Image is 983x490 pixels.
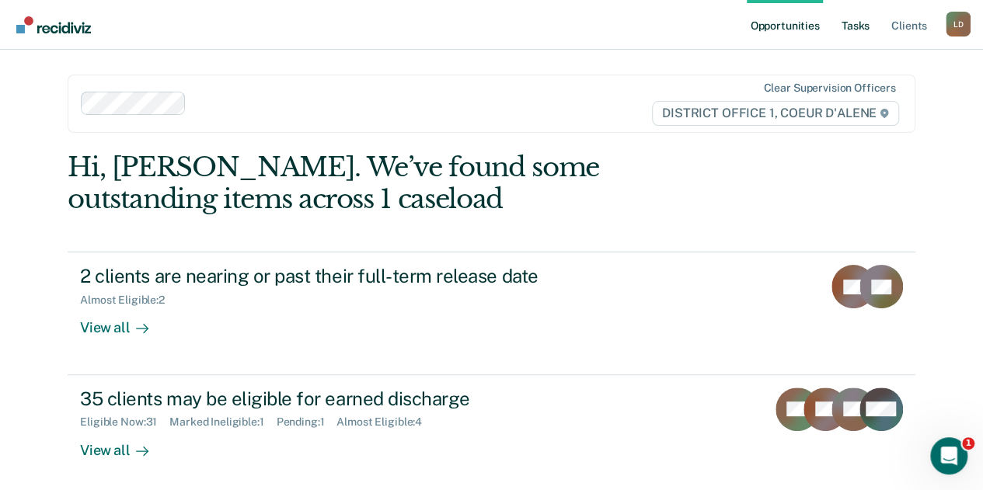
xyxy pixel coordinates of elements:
div: L D [946,12,971,36]
div: Hi, [PERSON_NAME]. We’ve found some outstanding items across 1 caseload [68,151,745,215]
div: 35 clients may be eligible for earned discharge [80,387,626,410]
div: View all [80,307,167,337]
span: 1 [962,437,974,450]
a: 2 clients are nearing or past their full-term release dateAlmost Eligible:2View all [68,252,915,374]
span: DISTRICT OFFICE 1, COEUR D'ALENE [652,101,899,126]
div: 2 clients are nearing or past their full-term release date [80,265,626,287]
button: Profile dropdown button [946,12,971,36]
div: Almost Eligible : 4 [336,415,434,429]
div: Pending : 1 [277,415,337,429]
div: View all [80,429,167,459]
img: Recidiviz [16,16,91,33]
iframe: Intercom live chat [930,437,967,474]
div: Marked Ineligible : 1 [169,415,276,429]
div: Clear supervision officers [763,82,895,95]
div: Eligible Now : 31 [80,415,169,429]
div: Almost Eligible : 2 [80,294,177,307]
